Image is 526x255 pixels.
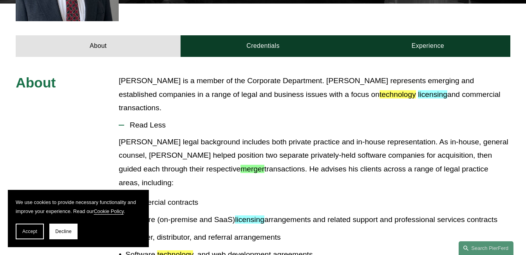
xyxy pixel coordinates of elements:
a: Search this site [459,241,513,255]
p: [PERSON_NAME] is a member of the Corporate Department. [PERSON_NAME] represents emerging and esta... [119,74,510,115]
button: Accept [16,224,44,239]
a: Cookie Policy [94,208,123,214]
p: Software (on-premise and SaaS) arrangements and related support and professional services contracts [125,213,510,227]
span: About [16,75,56,90]
p: We use cookies to provide necessary functionality and improve your experience. Read our . [16,198,141,216]
a: Credentials [181,35,345,56]
font: licensing [418,90,447,98]
span: Read Less [124,121,510,129]
a: About [16,35,181,56]
p: [PERSON_NAME] legal background includes both private practice and in-house representation. As in-... [119,135,510,189]
p: Commercial contracts [125,196,510,209]
p: Reseller, distributor, and referral arrangements [125,231,510,244]
font: merger [240,165,264,173]
font: technology [380,90,416,98]
a: Experience [345,35,510,56]
section: Cookie banner [8,190,149,247]
font: licensing [235,215,264,224]
span: Decline [55,229,72,234]
button: Decline [49,224,78,239]
span: Accept [22,229,37,234]
button: Read Less [119,115,510,135]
